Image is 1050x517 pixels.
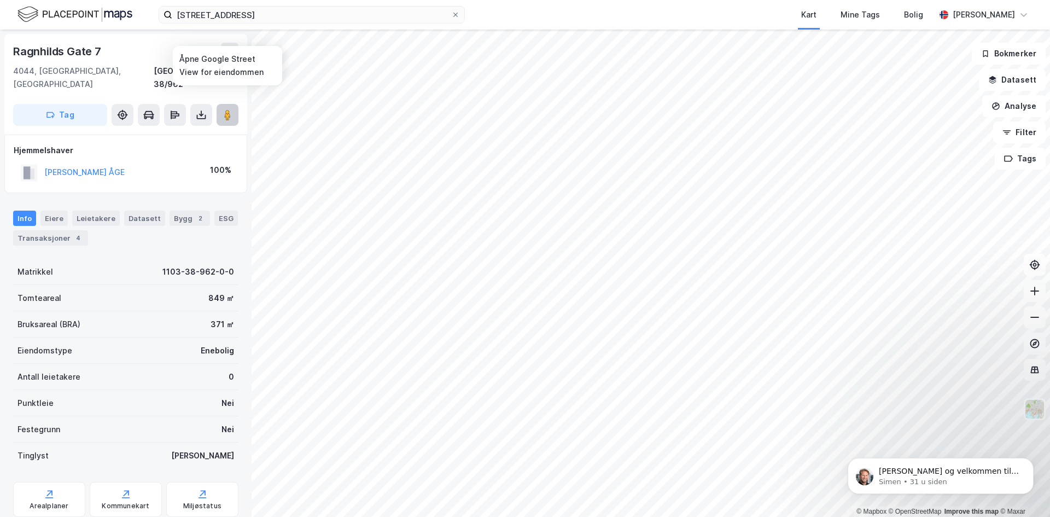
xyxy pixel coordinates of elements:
[201,344,234,357] div: Enebolig
[801,8,816,21] div: Kart
[13,104,107,126] button: Tag
[214,211,238,226] div: ESG
[831,435,1050,512] iframe: Intercom notifications melding
[162,265,234,278] div: 1103-38-962-0-0
[154,65,238,91] div: [GEOGRAPHIC_DATA], 38/962
[48,42,189,52] p: Message from Simen, sent 31 u siden
[102,502,149,510] div: Kommunekart
[172,7,451,23] input: Søk på adresse, matrikkel, gårdeiere, leietakere eller personer
[48,32,188,84] span: [PERSON_NAME] og velkommen til Newsec Maps, [PERSON_NAME] det er du lurer på så er det bare å ta ...
[1024,399,1045,420] img: Z
[210,164,231,177] div: 100%
[40,211,68,226] div: Eiere
[17,423,60,436] div: Festegrunn
[13,43,103,60] div: Ragnhilds Gate 7
[17,370,80,384] div: Antall leietakere
[208,292,234,305] div: 849 ㎡
[73,233,84,243] div: 4
[13,211,36,226] div: Info
[195,213,206,224] div: 2
[14,144,238,157] div: Hjemmelshaver
[982,95,1046,117] button: Analyse
[30,502,68,510] div: Arealplaner
[17,292,61,305] div: Tomteareal
[972,43,1046,65] button: Bokmerker
[17,344,72,357] div: Eiendomstype
[995,148,1046,170] button: Tags
[171,449,234,462] div: [PERSON_NAME]
[904,8,923,21] div: Bolig
[124,211,165,226] div: Datasett
[841,8,880,21] div: Mine Tags
[13,65,154,91] div: 4044, [GEOGRAPHIC_DATA], [GEOGRAPHIC_DATA]
[183,502,221,510] div: Miljøstatus
[229,370,234,384] div: 0
[953,8,1015,21] div: [PERSON_NAME]
[17,449,49,462] div: Tinglyst
[856,508,886,515] a: Mapbox
[17,5,132,24] img: logo.f888ab2527a4732fd821a326f86c7f29.svg
[993,121,1046,143] button: Filter
[72,211,120,226] div: Leietakere
[889,508,942,515] a: OpenStreetMap
[221,397,234,410] div: Nei
[17,318,80,331] div: Bruksareal (BRA)
[13,230,88,246] div: Transaksjoner
[170,211,210,226] div: Bygg
[944,508,999,515] a: Improve this map
[17,397,54,410] div: Punktleie
[211,318,234,331] div: 371 ㎡
[979,69,1046,91] button: Datasett
[17,265,53,278] div: Matrikkel
[221,423,234,436] div: Nei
